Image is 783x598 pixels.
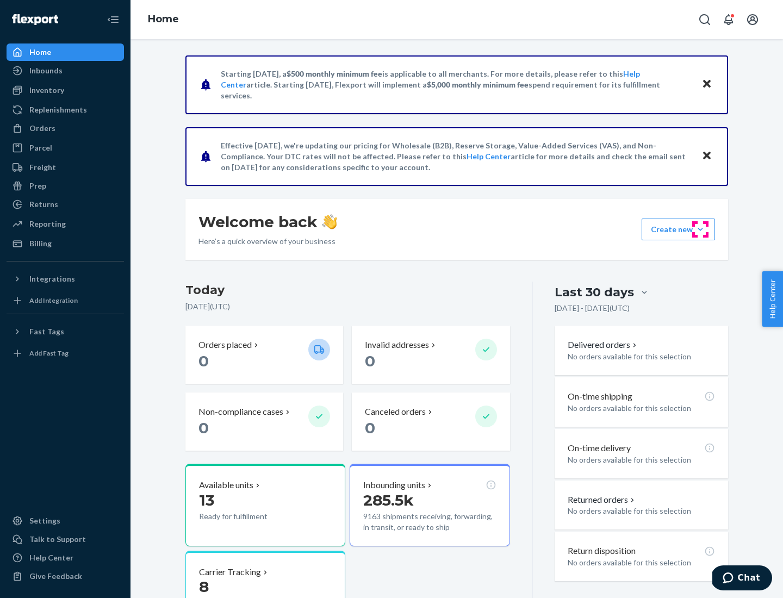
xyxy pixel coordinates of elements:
ol: breadcrumbs [139,4,188,35]
button: Delivered orders [568,339,639,351]
div: Fast Tags [29,326,64,337]
div: Billing [29,238,52,249]
img: Flexport logo [12,14,58,25]
div: Last 30 days [555,284,634,301]
p: No orders available for this selection [568,403,715,414]
span: $5,000 monthly minimum fee [427,80,529,89]
p: Orders placed [198,339,252,351]
button: Open Search Box [694,9,716,30]
button: Orders placed 0 [185,326,343,384]
span: 0 [198,352,209,370]
p: Non-compliance cases [198,406,283,418]
div: Add Integration [29,296,78,305]
p: On-time delivery [568,442,631,454]
p: Available units [199,479,253,491]
button: Close Navigation [102,9,124,30]
a: Orders [7,120,124,137]
a: Help Center [7,549,124,566]
button: Invalid addresses 0 [352,326,509,384]
div: Reporting [29,219,66,229]
button: Give Feedback [7,568,124,585]
div: Orders [29,123,55,134]
div: Parcel [29,142,52,153]
button: Close [700,77,714,92]
h3: Today [185,282,510,299]
button: Available units13Ready for fulfillment [185,464,345,546]
p: No orders available for this selection [568,454,715,465]
div: Inventory [29,85,64,96]
a: Add Integration [7,292,124,309]
p: Here’s a quick overview of your business [198,236,337,247]
button: Integrations [7,270,124,288]
div: Freight [29,162,56,173]
a: Freight [7,159,124,176]
div: Settings [29,515,60,526]
span: $500 monthly minimum fee [287,69,382,78]
div: Give Feedback [29,571,82,582]
button: Help Center [762,271,783,327]
a: Parcel [7,139,124,157]
h1: Welcome back [198,212,337,232]
a: Billing [7,235,124,252]
p: No orders available for this selection [568,557,715,568]
button: Returned orders [568,494,637,506]
p: [DATE] ( UTC ) [185,301,510,312]
a: Settings [7,512,124,530]
span: 0 [365,419,375,437]
div: Replenishments [29,104,87,115]
button: Talk to Support [7,531,124,548]
p: Effective [DATE], we're updating our pricing for Wholesale (B2B), Reserve Storage, Value-Added Se... [221,140,691,173]
p: 9163 shipments receiving, forwarding, in transit, or ready to ship [363,511,496,533]
a: Add Fast Tag [7,345,124,362]
a: Inbounds [7,62,124,79]
div: Talk to Support [29,534,86,545]
a: Home [7,43,124,61]
p: Inbounding units [363,479,425,491]
p: Return disposition [568,545,636,557]
a: Reporting [7,215,124,233]
a: Home [148,13,179,25]
p: Invalid addresses [365,339,429,351]
div: Returns [29,199,58,210]
button: Open account menu [742,9,763,30]
button: Non-compliance cases 0 [185,393,343,451]
div: Home [29,47,51,58]
p: Carrier Tracking [199,566,261,578]
a: Returns [7,196,124,213]
button: Create new [642,219,715,240]
button: Canceled orders 0 [352,393,509,451]
span: 0 [198,419,209,437]
button: Fast Tags [7,323,124,340]
button: Open notifications [718,9,739,30]
p: No orders available for this selection [568,351,715,362]
p: Canceled orders [365,406,426,418]
span: 13 [199,491,214,509]
a: Replenishments [7,101,124,119]
p: [DATE] - [DATE] ( UTC ) [555,303,630,314]
div: Inbounds [29,65,63,76]
iframe: Opens a widget where you can chat to one of our agents [712,565,772,593]
img: hand-wave emoji [322,214,337,229]
a: Help Center [467,152,511,161]
p: No orders available for this selection [568,506,715,516]
p: Starting [DATE], a is applicable to all merchants. For more details, please refer to this article... [221,68,691,101]
button: Inbounding units285.5k9163 shipments receiving, forwarding, in transit, or ready to ship [350,464,509,546]
p: On-time shipping [568,390,632,403]
button: Close [700,148,714,164]
span: 285.5k [363,491,414,509]
div: Add Fast Tag [29,348,69,358]
p: Ready for fulfillment [199,511,300,522]
span: 8 [199,577,209,596]
span: 0 [365,352,375,370]
div: Help Center [29,552,73,563]
a: Prep [7,177,124,195]
a: Inventory [7,82,124,99]
div: Integrations [29,273,75,284]
div: Prep [29,180,46,191]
